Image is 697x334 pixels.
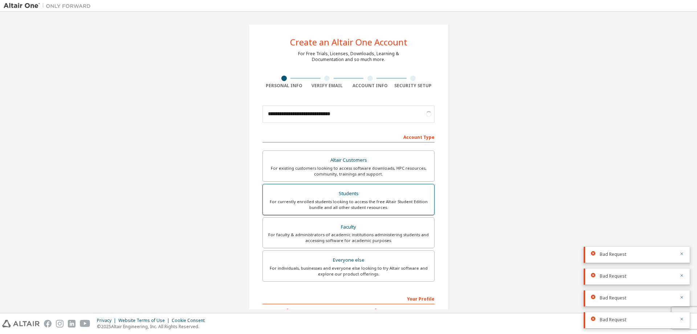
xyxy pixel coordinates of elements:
div: For faculty & administrators of academic institutions administering students and accessing softwa... [267,232,430,244]
div: Personal Info [262,83,306,89]
img: Altair One [4,2,94,9]
div: Your Profile [262,293,435,304]
div: Privacy [97,318,118,323]
div: For existing customers looking to access software downloads, HPC resources, community, trainings ... [267,165,430,177]
div: For individuals, businesses and everyone else looking to try Altair software and explore our prod... [267,265,430,277]
div: Cookie Consent [172,318,209,323]
span: Bad Request [600,251,626,257]
img: altair_logo.svg [2,320,40,327]
div: Website Terms of Use [118,318,172,323]
div: Faculty [267,222,430,232]
div: Account Info [348,83,392,89]
img: linkedin.svg [68,320,76,327]
span: Bad Request [600,317,626,323]
div: Students [267,189,430,199]
div: Account Type [262,131,435,142]
div: Security Setup [392,83,435,89]
div: For currently enrolled students looking to access the free Altair Student Edition bundle and all ... [267,199,430,210]
div: For Free Trials, Licenses, Downloads, Learning & Documentation and so much more. [298,51,399,63]
div: Verify Email [306,83,349,89]
div: Everyone else [267,255,430,265]
img: instagram.svg [56,320,64,327]
div: Create an Altair One Account [290,38,407,47]
span: Bad Request [600,295,626,301]
label: First Name [262,308,346,314]
img: youtube.svg [80,320,90,327]
label: Last Name [351,308,435,314]
div: Altair Customers [267,155,430,165]
p: © 2025 Altair Engineering, Inc. All Rights Reserved. [97,323,209,330]
span: Bad Request [600,273,626,279]
img: facebook.svg [44,320,52,327]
